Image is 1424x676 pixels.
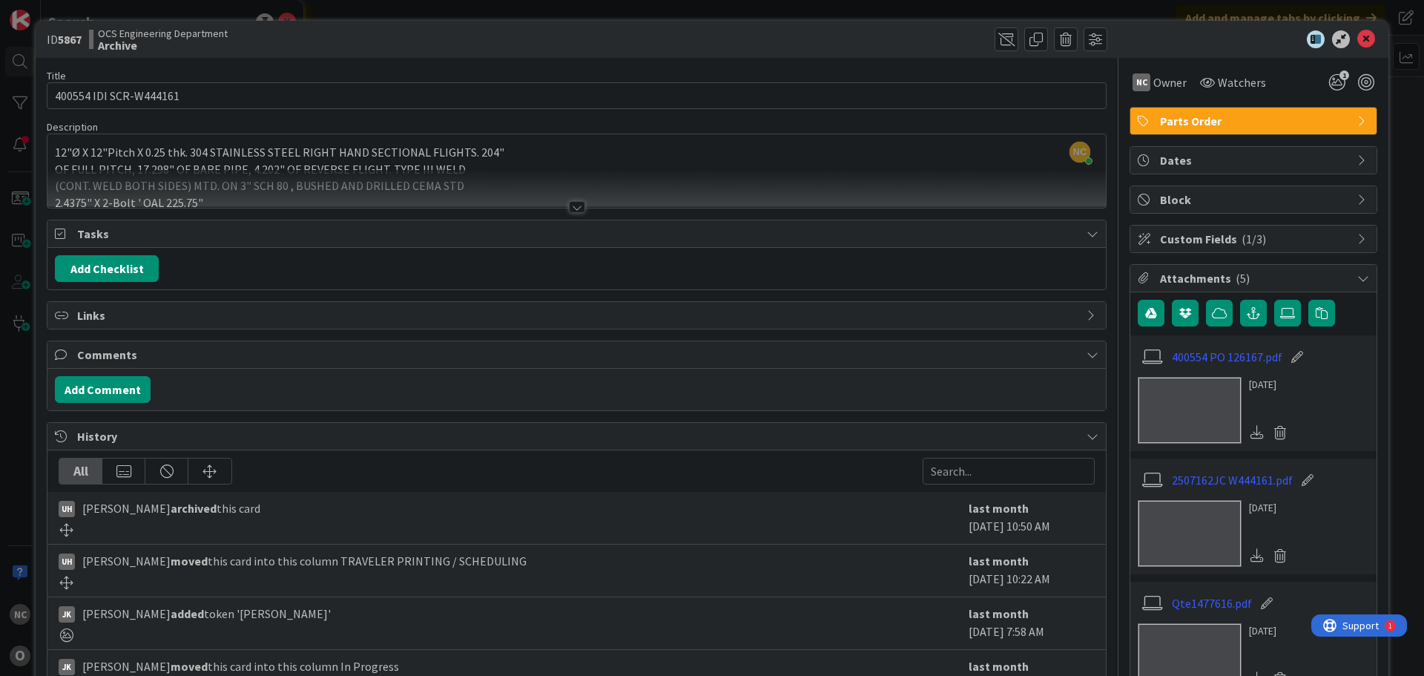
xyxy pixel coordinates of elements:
span: Parts Order [1160,112,1350,130]
span: [PERSON_NAME] this card into this column TRAVELER PRINTING / SCHEDULING [82,552,527,570]
div: [DATE] 10:50 AM [969,499,1095,536]
span: Support [31,2,67,20]
b: Archive [98,39,228,51]
div: [DATE] [1249,377,1292,393]
span: NC [1069,142,1090,163]
b: archived [171,501,217,516]
div: 1 [77,6,81,18]
p: 12"Ø X 12"Pitch X 0.25 thk. 304 STAINLESS STEEL RIGHT HAND SECTIONAL FLIGHTS. 204" [55,144,1098,161]
span: Comments [77,346,1079,364]
div: uh [59,501,75,517]
span: Description [47,120,98,134]
span: [PERSON_NAME] token '[PERSON_NAME]' [82,605,331,623]
span: Owner [1153,73,1187,91]
span: 1 [1339,70,1349,80]
div: [DATE] 10:22 AM [969,552,1095,589]
b: last month [969,501,1029,516]
span: Block [1160,191,1350,209]
b: last month [969,606,1029,621]
span: History [77,427,1079,445]
b: moved [171,659,208,674]
div: NC [1133,73,1150,91]
span: Custom Fields [1160,230,1350,248]
b: added [171,606,204,621]
b: last month [969,659,1029,674]
span: Dates [1160,151,1350,169]
a: 400554 PO 126167.pdf [1172,348,1282,366]
span: OCS Engineering Department [98,27,228,39]
div: JK [59,659,75,675]
span: ( 1/3 ) [1242,232,1266,246]
span: [PERSON_NAME] this card [82,499,260,517]
span: Watchers [1218,73,1266,91]
label: Title [47,69,66,82]
span: Attachments [1160,269,1350,287]
div: JK [59,606,75,623]
span: ID [47,30,82,48]
div: [DATE] [1249,623,1292,639]
span: Links [77,306,1079,324]
span: ( 5 ) [1236,271,1250,286]
b: 5867 [58,32,82,47]
b: moved [171,554,208,568]
input: type card name here... [47,82,1107,109]
div: Download [1249,423,1265,442]
button: Add Checklist [55,255,159,282]
button: Add Comment [55,376,151,403]
div: [DATE] [1249,500,1292,516]
b: last month [969,554,1029,568]
a: Qte1477616.pdf [1172,594,1252,612]
div: uh [59,554,75,570]
div: [DATE] 7:58 AM [969,605,1095,642]
div: All [59,459,102,484]
span: Tasks [77,225,1079,243]
a: 2507162JC W444161.pdf [1172,471,1293,489]
input: Search... [923,458,1095,485]
div: Download [1249,546,1265,565]
span: [PERSON_NAME] this card into this column In Progress [82,657,399,675]
p: OF FULL PITCH, 17.298" OF BARE PIPE, 4.202" OF REVERSE FLIGHT. TYPE III WELD [55,161,1098,178]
